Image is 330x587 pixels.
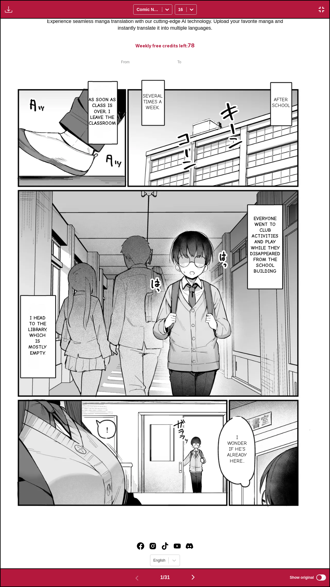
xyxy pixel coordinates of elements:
span: Show original [290,575,314,580]
img: Next page [189,574,197,581]
p: I wonder if he's already here... [226,434,248,465]
p: Several times a week. [141,92,164,112]
input: Show original [316,574,326,581]
img: Manga Panel [1,63,329,524]
p: Everyone went to club activities and play while they disappeared from the school building [249,215,281,276]
p: As soon as class is over, I leave the classroom [87,96,117,127]
p: I head to the library, which is mostly empty. [27,314,48,357]
p: After school [271,96,291,110]
img: Previous page [133,574,141,582]
img: Download translated images [5,6,12,13]
span: 1 / 31 [160,575,170,580]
